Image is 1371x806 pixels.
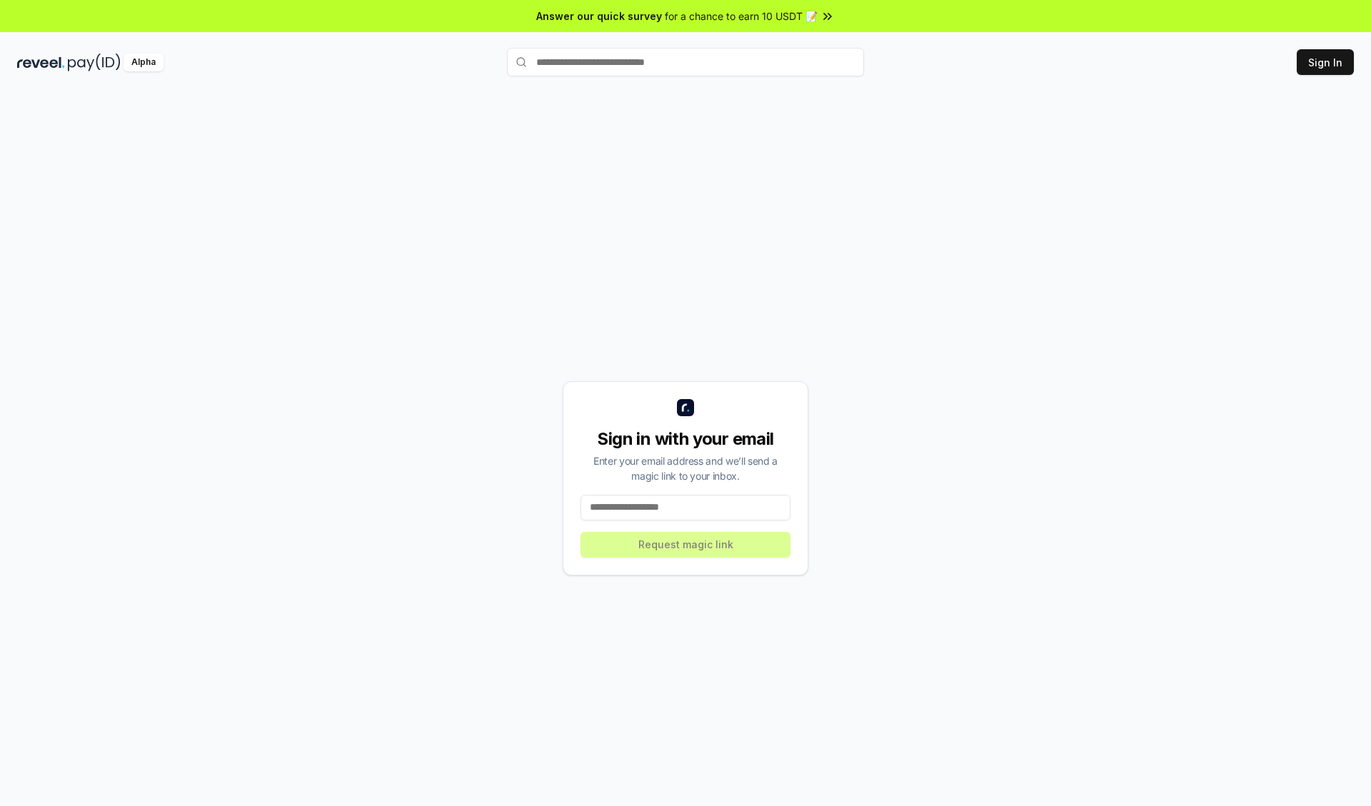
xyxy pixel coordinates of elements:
div: Enter your email address and we’ll send a magic link to your inbox. [581,453,790,483]
div: Sign in with your email [581,428,790,450]
img: pay_id [68,54,121,71]
div: Alpha [124,54,164,71]
span: Answer our quick survey [536,9,662,24]
span: for a chance to earn 10 USDT 📝 [665,9,818,24]
img: reveel_dark [17,54,65,71]
img: logo_small [677,399,694,416]
button: Sign In [1297,49,1354,75]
